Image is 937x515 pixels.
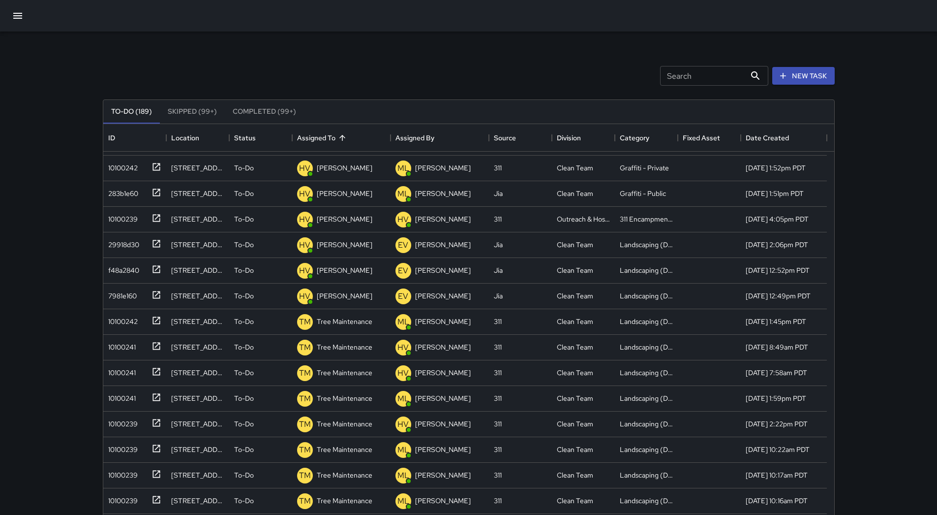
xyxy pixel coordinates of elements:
[620,265,673,275] div: Landscaping (DG & Weeds)
[317,265,372,275] p: [PERSON_NAME]
[104,287,137,301] div: 7981e160
[299,444,311,456] p: TM
[415,496,471,506] p: [PERSON_NAME]
[171,419,224,429] div: 226 6th Street
[104,185,138,198] div: 283b1e60
[494,317,502,326] div: 311
[299,162,310,174] p: HV
[683,124,720,152] div: Fixed Asset
[317,496,372,506] p: Tree Maintenance
[494,291,503,301] div: Jia
[297,124,335,152] div: Assigned To
[234,393,254,403] p: To-Do
[171,189,224,198] div: 981 Folsom Street
[171,291,224,301] div: 1182 Market Street
[557,445,593,454] div: Clean Team
[620,240,673,250] div: Landscaping (DG & Weeds)
[557,163,593,173] div: Clean Team
[104,441,138,454] div: 10100239
[415,445,471,454] p: [PERSON_NAME]
[557,470,593,480] div: Clean Team
[104,159,138,173] div: 10100242
[171,393,224,403] div: 531 Jessie Street
[317,393,372,403] p: Tree Maintenance
[317,445,372,454] p: Tree Maintenance
[171,317,224,326] div: 456 Clementina Street
[746,393,806,403] div: 8/11/2025, 1:59pm PDT
[104,236,139,250] div: 29918d30
[415,291,471,301] p: [PERSON_NAME]
[557,214,610,224] div: Outreach & Hospitality
[299,265,310,277] p: HV
[398,239,408,251] p: EV
[397,214,409,225] p: HV
[397,444,409,456] p: ML
[171,163,224,173] div: 743a Minna Street
[620,445,673,454] div: Landscaping (DG & Weeds)
[171,445,224,454] div: 470 Clementina Street
[415,470,471,480] p: [PERSON_NAME]
[234,419,254,429] p: To-Do
[494,445,502,454] div: 311
[415,265,471,275] p: [PERSON_NAME]
[746,470,808,480] div: 8/8/2025, 10:17am PDT
[234,163,254,173] p: To-Do
[171,368,224,378] div: 1398 Mission Street
[166,124,229,152] div: Location
[746,419,808,429] div: 8/8/2025, 2:22pm PDT
[494,163,502,173] div: 311
[620,163,669,173] div: Graffiti - Private
[299,239,310,251] p: HV
[317,240,372,250] p: [PERSON_NAME]
[746,291,811,301] div: 8/6/2025, 12:49pm PDT
[494,419,502,429] div: 311
[746,265,810,275] div: 8/6/2025, 12:52pm PDT
[746,189,804,198] div: 8/12/2025, 1:51pm PDT
[225,100,304,124] button: Completed (99+)
[552,124,615,152] div: Division
[299,188,310,200] p: HV
[171,265,224,275] div: 1169 Market Street
[317,163,372,173] p: [PERSON_NAME]
[398,290,408,302] p: EV
[171,124,199,152] div: Location
[397,342,409,354] p: HV
[317,419,372,429] p: Tree Maintenance
[494,214,502,224] div: 311
[104,364,136,378] div: 10100241
[229,124,292,152] div: Status
[335,131,349,145] button: Sort
[397,470,409,482] p: ML
[234,291,254,301] p: To-Do
[494,342,502,352] div: 311
[557,240,593,250] div: Clean Team
[494,368,502,378] div: 311
[171,240,224,250] div: 934 Market Street
[104,466,138,480] div: 10100239
[746,368,807,378] div: 8/12/2025, 7:58am PDT
[557,189,593,198] div: Clean Team
[104,261,139,275] div: f48a2840
[171,470,224,480] div: 1066 Mission Street
[234,496,254,506] p: To-Do
[317,317,372,326] p: Tree Maintenance
[494,393,502,403] div: 311
[317,342,372,352] p: Tree Maintenance
[557,419,593,429] div: Clean Team
[746,214,809,224] div: 8/8/2025, 4:05pm PDT
[104,415,138,429] div: 10100239
[397,316,409,328] p: ML
[678,124,741,152] div: Fixed Asset
[746,496,808,506] div: 8/8/2025, 10:16am PDT
[746,124,789,152] div: Date Created
[317,291,372,301] p: [PERSON_NAME]
[494,124,516,152] div: Source
[494,496,502,506] div: 311
[234,124,256,152] div: Status
[317,189,372,198] p: [PERSON_NAME]
[615,124,678,152] div: Category
[415,317,471,326] p: [PERSON_NAME]
[620,291,673,301] div: Landscaping (DG & Weeds)
[415,163,471,173] p: [PERSON_NAME]
[234,445,254,454] p: To-Do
